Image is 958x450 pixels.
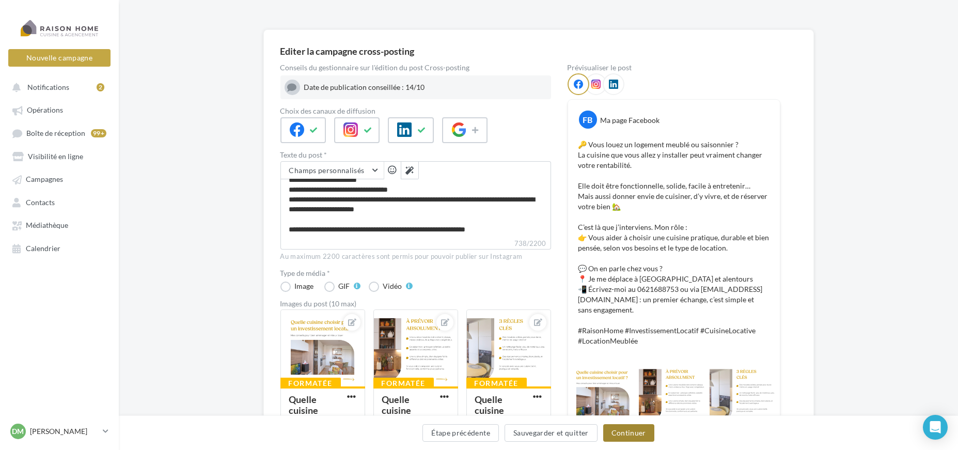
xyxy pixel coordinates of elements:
a: Campagnes [6,169,113,188]
div: Images du post (10 max) [280,300,551,307]
a: Contacts [6,193,113,211]
label: Type de média * [280,270,551,277]
div: Formatée [373,378,434,389]
div: Formatée [280,378,341,389]
span: DM [12,426,24,437]
button: Notifications 2 [6,77,108,96]
button: Continuer [603,424,654,442]
div: Formatée [466,378,527,389]
label: Texte du post * [280,151,551,159]
div: Ma page Facebook [601,115,660,126]
div: 99+ [91,129,106,137]
div: GIF [339,283,350,290]
label: Choix des canaux de diffusion [280,107,551,115]
span: Opérations [27,106,63,115]
span: Campagnes [26,175,63,184]
div: Au maximum 2200 caractères sont permis pour pouvoir publier sur Instagram [280,252,551,261]
div: Image [295,283,314,290]
a: DM [PERSON_NAME] [8,422,111,441]
div: Editer la campagne cross-posting [280,46,415,56]
a: Boîte de réception99+ [6,123,113,143]
button: Champs personnalisés [281,162,384,179]
button: Nouvelle campagne [8,49,111,67]
a: Visibilité en ligne [6,147,113,165]
div: Open Intercom Messenger [923,415,948,440]
span: Calendrier [26,244,60,253]
label: 738/2200 [280,238,551,250]
a: Médiathèque [6,215,113,234]
a: Calendrier [6,239,113,257]
p: [PERSON_NAME] [30,426,99,437]
div: Quelle cuisine choisir pour un inve... [475,394,524,438]
span: Notifications [27,83,69,91]
span: Champs personnalisés [289,166,365,175]
a: Opérations [6,100,113,119]
button: Sauvegarder et quitter [505,424,598,442]
div: FB [579,111,597,129]
div: Vidéo [383,283,402,290]
span: Boîte de réception [26,129,85,137]
span: Visibilité en ligne [28,152,83,161]
button: Étape précédente [422,424,499,442]
p: 🔑 Vous louez un logement meublé ou saisonnier ? La cuisine que vous allez y installer peut vraime... [578,139,769,346]
span: Médiathèque [26,221,68,230]
div: Date de publication conseillée : 14/10 [304,82,547,92]
div: Prévisualiser le post [568,64,780,71]
div: Quelle cuisine choisir pour un inve... [289,394,338,438]
div: 2 [97,83,104,91]
div: Quelle cuisine choisir pour un inve... [382,394,431,438]
div: Conseils du gestionnaire sur l'édition du post Cross-posting [280,64,551,71]
span: Contacts [26,198,55,207]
